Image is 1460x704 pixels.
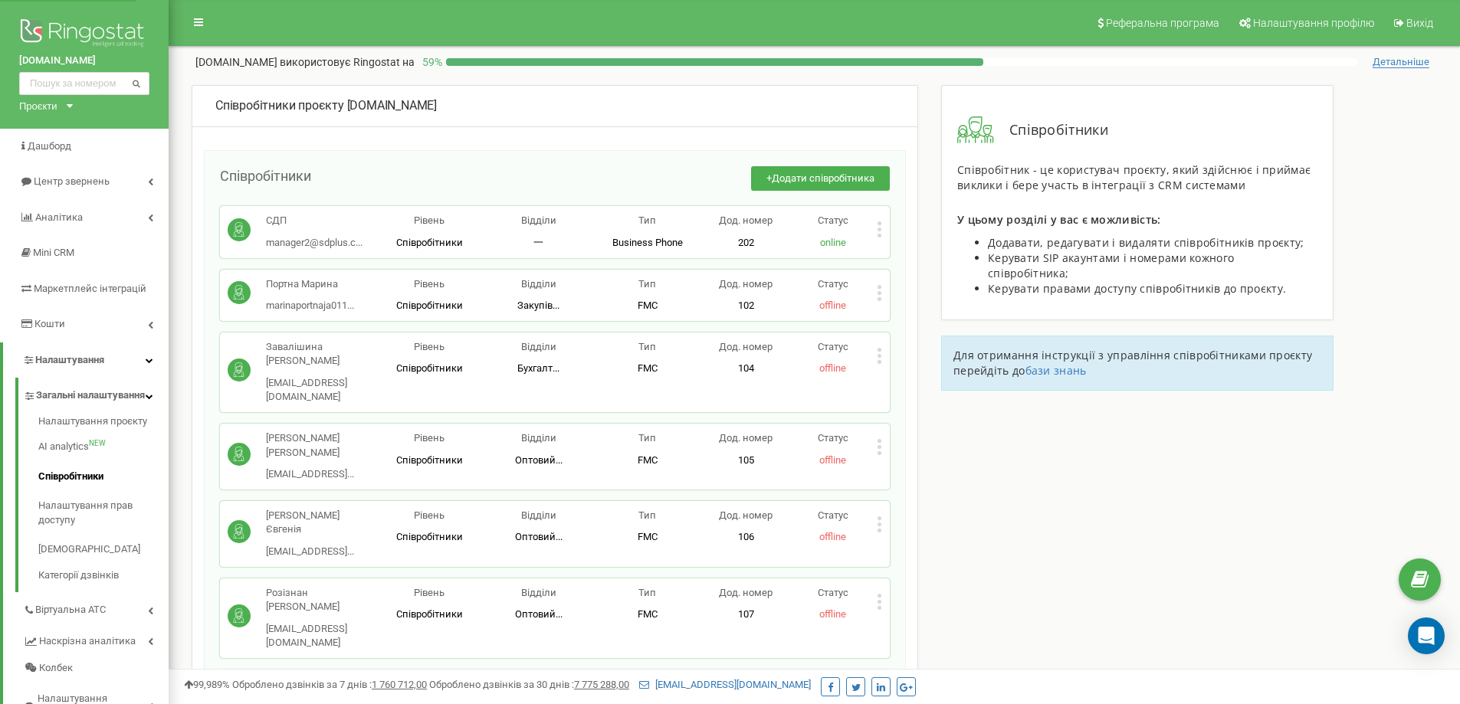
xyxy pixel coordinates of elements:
[638,454,658,466] span: FMC
[415,54,446,70] p: 59 %
[751,166,890,192] button: +Додати співробітника
[38,414,169,433] a: Налаштування проєкту
[638,531,658,542] span: FMC
[957,162,1311,192] span: Співробітник - це користувач проєкту, який здійснює і приймає виклики і бере участь в інтеграції ...
[266,300,354,311] span: marinaportnaja011...
[39,634,136,649] span: Наскрізна аналітика
[638,341,656,352] span: Тип
[521,214,556,226] span: Відділи
[638,608,658,620] span: FMC
[266,377,347,403] span: [EMAIL_ADDRESS][DOMAIN_NAME]
[988,235,1304,250] span: Додавати, редагувати і видаляти співробітників проєкту;
[819,362,846,374] span: offline
[429,679,629,690] span: Оброблено дзвінків за 30 днів :
[517,362,559,374] span: Бухгалт...
[638,509,656,521] span: Тип
[702,454,789,468] p: 105
[521,341,556,352] span: Відділи
[521,587,556,598] span: Відділи
[515,531,563,542] span: Оптовий...
[35,354,104,365] span: Налаштування
[414,432,445,444] span: Рівень
[34,318,65,329] span: Кошти
[1253,17,1374,29] span: Налаштування профілю
[396,454,463,466] span: Співробітники
[195,54,415,70] p: [DOMAIN_NAME]
[574,679,629,690] u: 7 775 288,00
[38,491,169,535] a: Налаштування прав доступу
[819,454,846,466] span: offline
[35,603,106,617] span: Віртуальна АТС
[1373,56,1429,68] span: Детальніше
[266,586,375,614] p: Розізнан [PERSON_NAME]
[3,342,169,378] a: Налаштування
[19,99,57,113] div: Проєкти
[702,299,789,313] p: 102
[19,72,149,95] input: Пошук за номером
[396,608,463,620] span: Співробітники
[38,565,169,583] a: Категорії дзвінків
[215,97,894,115] div: [DOMAIN_NAME]
[702,530,789,545] p: 106
[1406,17,1433,29] span: Вихід
[34,175,110,187] span: Центр звернень
[819,608,846,620] span: offline
[266,340,375,368] p: Завалішина [PERSON_NAME]
[988,281,1286,296] span: Керувати правами доступу співробітників до проєкту.
[515,454,563,466] span: Оптовий...
[35,211,83,223] span: Аналiтика
[521,432,556,444] span: Відділи
[266,545,354,557] span: [EMAIL_ADDRESS]...
[372,679,427,690] u: 1 760 712,00
[266,468,354,480] span: [EMAIL_ADDRESS]...
[953,348,1312,378] span: Для отримання інструкції з управління співробітниками проєкту перейдіть до
[33,247,74,258] span: Mini CRM
[23,592,169,624] a: Віртуальна АТС
[220,168,311,184] span: Співробітники
[818,214,848,226] span: Статус
[266,214,363,228] p: СДП
[23,378,169,409] a: Загальні налаштування
[702,362,789,376] p: 104
[1106,17,1219,29] span: Реферальна програма
[36,388,145,403] span: Загальні налаштування
[184,679,230,690] span: 99,989%
[266,622,375,650] p: [EMAIL_ADDRESS][DOMAIN_NAME]
[280,56,415,68] span: використовує Ringostat на
[28,140,71,152] span: Дашборд
[638,278,656,290] span: Тип
[957,212,1161,227] span: У цьому розділі у вас є можливість:
[521,278,556,290] span: Відділи
[38,432,169,462] a: AI analyticsNEW
[515,608,563,620] span: Оптовий...
[702,236,789,250] p: 202
[396,531,463,542] span: Співробітники
[818,341,848,352] span: Статус
[1025,363,1087,378] a: бази знань
[638,587,656,598] span: Тип
[266,277,354,292] p: Портна Марина
[638,300,658,311] span: FMC
[719,341,773,352] span: Дод. номер
[702,607,789,622] p: 107
[34,283,146,294] span: Маркетплейс інтеграцій
[23,655,169,682] a: Колбек
[819,531,846,542] span: offline
[1408,617,1445,654] div: Open Intercom Messenger
[19,15,149,54] img: Ringostat logo
[772,172,874,184] span: Додати співробітника
[414,341,445,352] span: Рівень
[414,509,445,521] span: Рівень
[818,432,848,444] span: Статус
[719,278,773,290] span: Дод. номер
[215,98,344,113] span: Співробітники проєкту
[266,431,375,460] p: [PERSON_NAME] [PERSON_NAME]
[414,587,445,598] span: Рівень
[719,587,773,598] span: Дод. номер
[719,214,773,226] span: Дод. номер
[414,214,445,226] span: Рівень
[396,362,463,374] span: Співробітники
[820,237,846,248] span: online
[266,237,363,248] span: manager2@sdplus.c...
